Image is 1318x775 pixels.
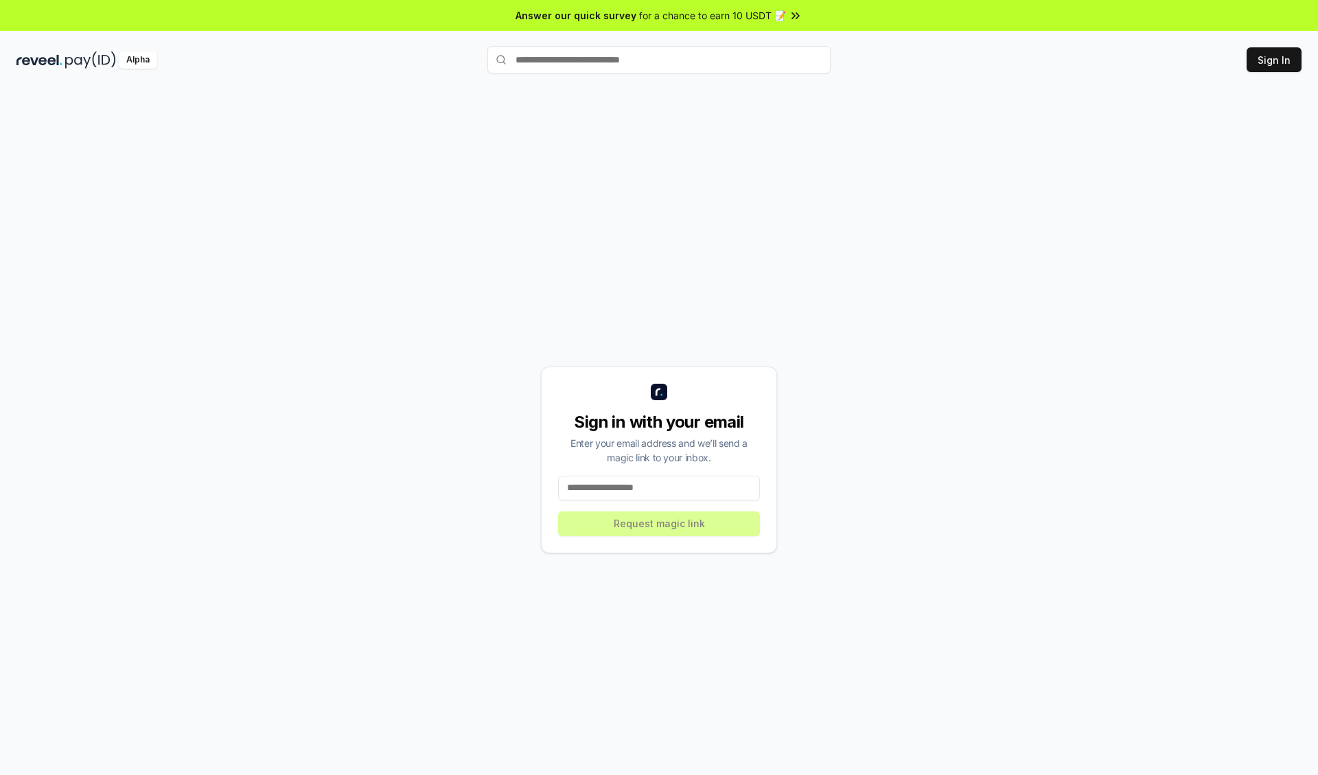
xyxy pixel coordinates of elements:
span: for a chance to earn 10 USDT 📝 [639,8,786,23]
img: reveel_dark [16,51,62,69]
img: pay_id [65,51,116,69]
div: Sign in with your email [558,411,760,433]
div: Alpha [119,51,157,69]
div: Enter your email address and we’ll send a magic link to your inbox. [558,436,760,465]
button: Sign In [1247,47,1302,72]
img: logo_small [651,384,667,400]
span: Answer our quick survey [516,8,636,23]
